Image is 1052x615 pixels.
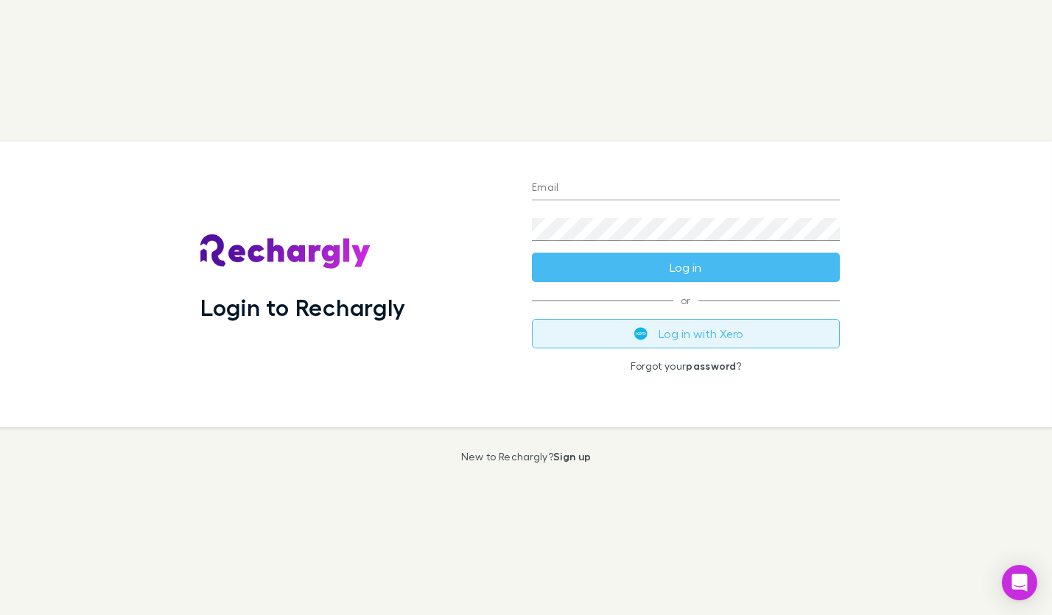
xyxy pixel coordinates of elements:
[686,359,736,372] a: password
[634,327,648,340] img: Xero's logo
[461,451,592,463] p: New to Rechargly?
[200,293,406,321] h1: Login to Rechargly
[532,253,840,282] button: Log in
[200,234,371,270] img: Rechargly's Logo
[532,319,840,348] button: Log in with Xero
[532,300,840,301] span: or
[532,360,840,372] p: Forgot your ?
[1002,565,1037,600] div: Open Intercom Messenger
[553,450,591,463] a: Sign up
